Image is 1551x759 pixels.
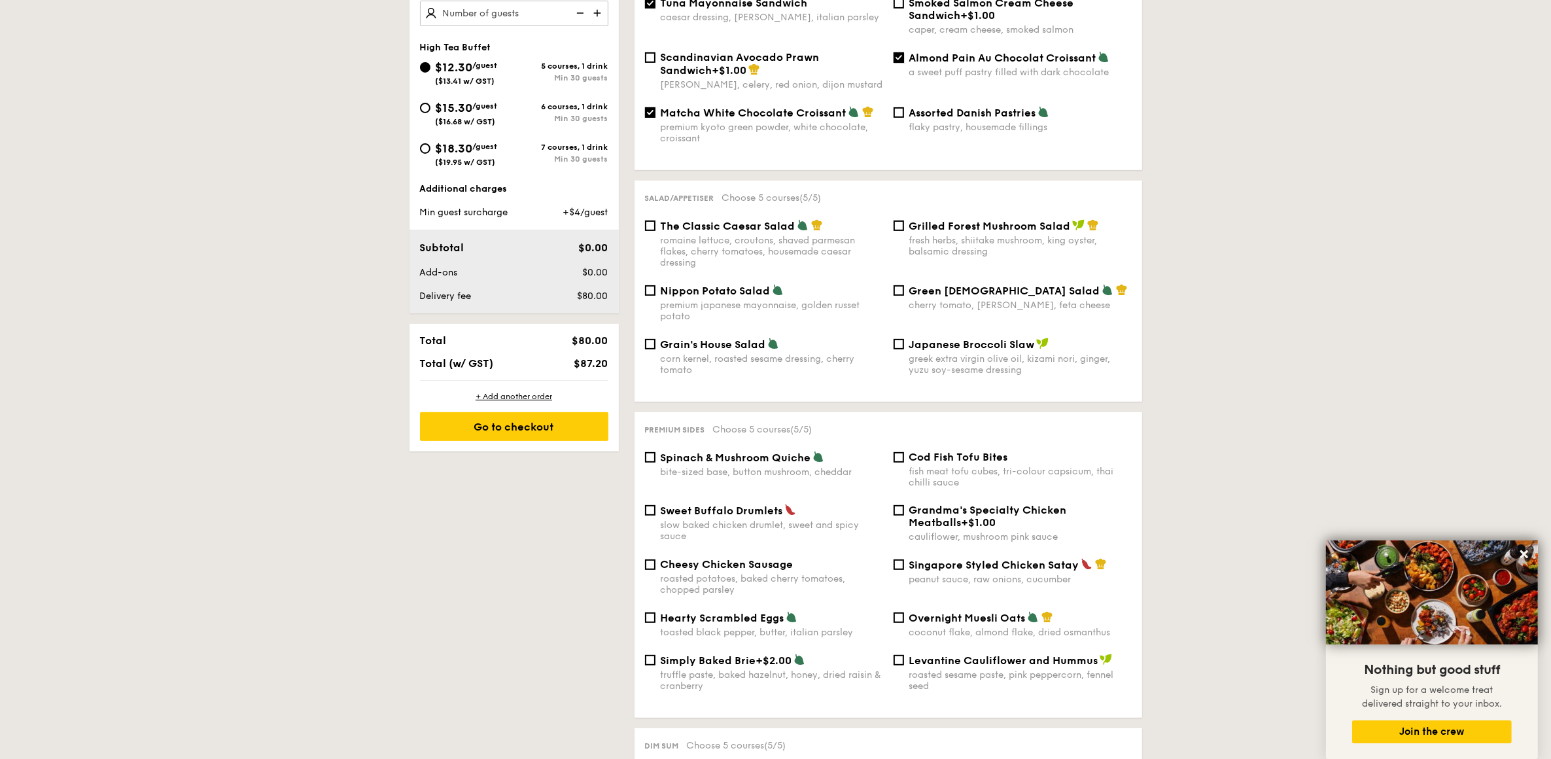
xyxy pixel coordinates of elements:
img: icon-vegetarian.fe4039eb.svg [767,338,779,349]
img: icon-spicy.37a8142b.svg [1081,558,1092,570]
span: Delivery fee [420,291,472,302]
span: ($13.41 w/ GST) [436,77,495,86]
span: $12.30 [436,60,473,75]
span: Subtotal [420,241,464,254]
input: Overnight Muesli Oatscoconut flake, almond flake, dried osmanthus [894,612,904,623]
input: Almond Pain Au Chocolat Croissanta sweet puff pastry filled with dark chocolate [894,52,904,63]
span: $80.00 [572,334,608,347]
div: flaky pastry, housemade fillings [909,122,1132,133]
img: icon-vegetarian.fe4039eb.svg [1037,106,1049,118]
div: corn kernel, roasted sesame dressing, cherry tomato [661,353,883,376]
span: +$1.00 [712,64,747,77]
img: icon-vegetarian.fe4039eb.svg [797,219,809,231]
span: Choose 5 courses [722,192,822,203]
span: $18.30 [436,141,473,156]
img: icon-vegetarian.fe4039eb.svg [1098,51,1109,63]
div: fish meat tofu cubes, tri-colour capsicum, thai chilli sauce [909,466,1132,488]
input: $12.30/guest($13.41 w/ GST)5 courses, 1 drinkMin 30 guests [420,62,430,73]
img: icon-vegetarian.fe4039eb.svg [793,654,805,665]
span: Grilled Forest Mushroom Salad [909,220,1071,232]
span: The Classic Caesar Salad [661,220,795,232]
span: Cod Fish Tofu Bites [909,451,1008,463]
span: Nippon Potato Salad [661,285,771,297]
div: caper, cream cheese, smoked salmon [909,24,1132,35]
input: Number of guests [420,1,608,26]
img: icon-chef-hat.a58ddaea.svg [1087,219,1099,231]
input: Spinach & Mushroom Quichebite-sized base, button mushroom, cheddar [645,452,655,463]
div: bite-sized base, button mushroom, cheddar [661,467,883,478]
img: icon-vegetarian.fe4039eb.svg [772,284,784,296]
div: [PERSON_NAME], celery, red onion, dijon mustard [661,79,883,90]
div: Additional charges [420,183,608,196]
input: Cheesy Chicken Sausageroasted potatoes, baked cherry tomatoes, chopped parsley [645,559,655,570]
img: icon-vegetarian.fe4039eb.svg [1102,284,1113,296]
span: ($16.68 w/ GST) [436,117,496,126]
span: Matcha White Chocolate Croissant [661,107,846,119]
div: cauliflower, mushroom pink sauce [909,531,1132,542]
span: Scandinavian Avocado Prawn Sandwich [661,51,820,77]
span: High Tea Buffet [420,42,491,53]
img: icon-spicy.37a8142b.svg [784,504,796,516]
input: Grilled Forest Mushroom Saladfresh herbs, shiitake mushroom, king oyster, balsamic dressing [894,221,904,231]
div: Go to checkout [420,412,608,441]
div: 6 courses, 1 drink [514,102,608,111]
span: $0.00 [578,241,608,254]
span: Hearty Scrambled Eggs [661,612,784,624]
input: Grandma's Specialty Chicken Meatballs+$1.00cauliflower, mushroom pink sauce [894,505,904,516]
div: premium japanese mayonnaise, golden russet potato [661,300,883,322]
span: Grandma's Specialty Chicken Meatballs [909,504,1067,529]
div: coconut flake, almond flake, dried osmanthus [909,627,1132,638]
img: icon-chef-hat.a58ddaea.svg [1116,284,1128,296]
button: Join the crew [1352,720,1512,743]
input: $15.30/guest($16.68 w/ GST)6 courses, 1 drinkMin 30 guests [420,103,430,113]
img: icon-vegetarian.fe4039eb.svg [786,611,797,623]
span: Choose 5 courses [687,740,786,751]
div: 5 courses, 1 drink [514,62,608,71]
span: Assorted Danish Pastries [909,107,1036,119]
span: /guest [473,101,498,111]
input: Matcha White Chocolate Croissantpremium kyoto green powder, white chocolate, croissant [645,107,655,118]
input: Singapore Styled Chicken Sataypeanut sauce, raw onions, cucumber [894,559,904,570]
input: Levantine Cauliflower and Hummusroasted sesame paste, pink peppercorn, fennel seed [894,655,904,665]
input: Sweet Buffalo Drumletsslow baked chicken drumlet, sweet and spicy sauce [645,505,655,516]
input: Japanese Broccoli Slawgreek extra virgin olive oil, kizami nori, ginger, yuzu soy-sesame dressing [894,339,904,349]
span: Min guest surcharge [420,207,508,218]
div: caesar dressing, [PERSON_NAME], italian parsley [661,12,883,23]
img: icon-chef-hat.a58ddaea.svg [1095,558,1107,570]
span: +$4/guest [563,207,608,218]
span: /guest [473,142,498,151]
span: Cheesy Chicken Sausage [661,558,793,571]
input: Green [DEMOGRAPHIC_DATA] Saladcherry tomato, [PERSON_NAME], feta cheese [894,285,904,296]
div: Min 30 guests [514,73,608,82]
img: icon-chef-hat.a58ddaea.svg [811,219,823,231]
span: Sweet Buffalo Drumlets [661,504,783,517]
span: $87.20 [574,357,608,370]
span: Almond Pain Au Chocolat Croissant [909,52,1096,64]
img: icon-vegan.f8ff3823.svg [1036,338,1049,349]
span: Green [DEMOGRAPHIC_DATA] Salad [909,285,1100,297]
div: greek extra virgin olive oil, kizami nori, ginger, yuzu soy-sesame dressing [909,353,1132,376]
input: Simply Baked Brie+$2.00truffle paste, baked hazelnut, honey, dried raisin & cranberry [645,655,655,665]
span: +$2.00 [756,654,792,667]
div: Min 30 guests [514,154,608,164]
span: +$1.00 [961,9,996,22]
span: ($19.95 w/ GST) [436,158,496,167]
div: 7 courses, 1 drink [514,143,608,152]
input: The Classic Caesar Saladromaine lettuce, croutons, shaved parmesan flakes, cherry tomatoes, house... [645,221,655,231]
span: Spinach & Mushroom Quiche [661,451,811,464]
img: icon-add.58712e84.svg [589,1,608,26]
input: Cod Fish Tofu Bitesfish meat tofu cubes, tri-colour capsicum, thai chilli sauce [894,452,904,463]
div: roasted sesame paste, pink peppercorn, fennel seed [909,669,1132,692]
div: + Add another order [420,391,608,402]
span: Dim sum [645,741,679,750]
input: Assorted Danish Pastriesflaky pastry, housemade fillings [894,107,904,118]
img: icon-vegetarian.fe4039eb.svg [1027,611,1039,623]
img: icon-chef-hat.a58ddaea.svg [1041,611,1053,623]
span: $80.00 [577,291,608,302]
div: romaine lettuce, croutons, shaved parmesan flakes, cherry tomatoes, housemade caesar dressing [661,235,883,268]
div: peanut sauce, raw onions, cucumber [909,574,1132,585]
span: Choose 5 courses [713,424,812,435]
div: fresh herbs, shiitake mushroom, king oyster, balsamic dressing [909,235,1132,257]
span: +$1.00 [962,516,996,529]
div: a sweet puff pastry filled with dark chocolate [909,67,1132,78]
